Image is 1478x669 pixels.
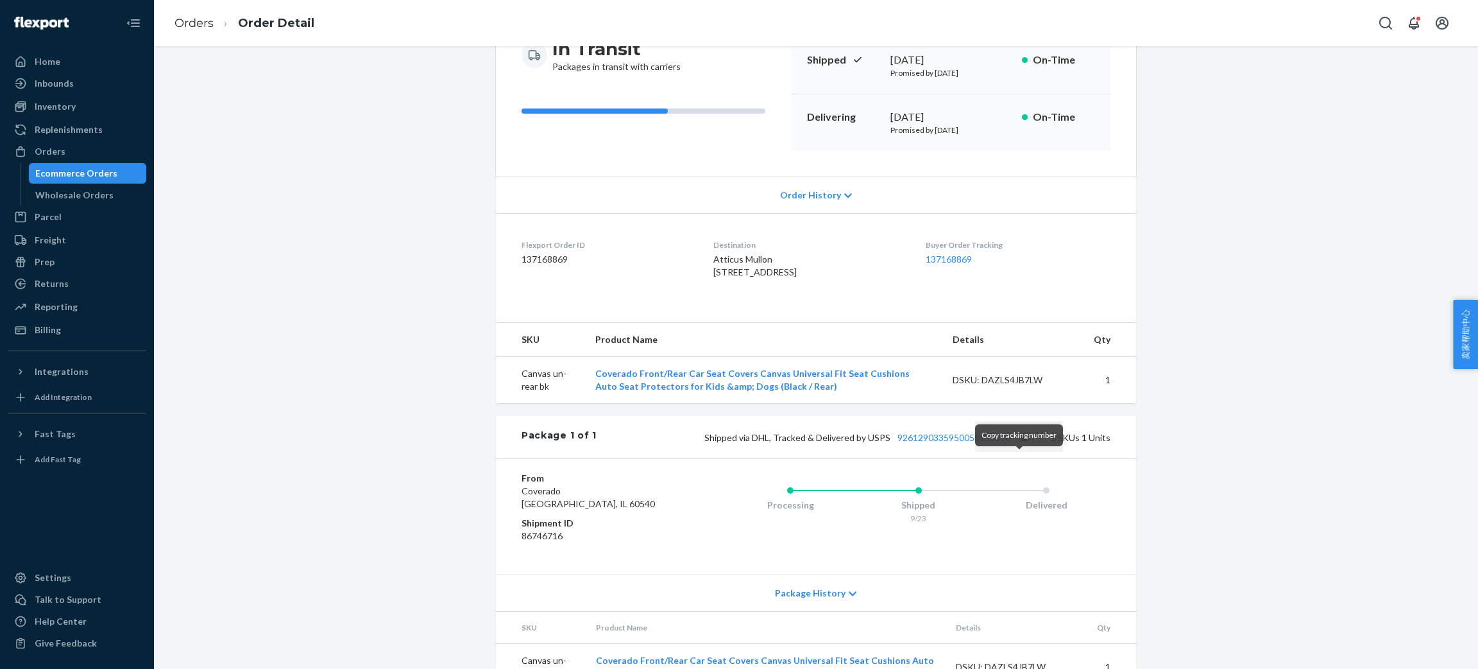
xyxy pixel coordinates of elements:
div: Prep [35,256,55,268]
dt: From [522,472,675,485]
p: Promised by [DATE] [890,67,1012,78]
th: Product Name [586,612,946,644]
div: Replenishments [35,123,103,136]
a: Talk to Support [8,589,146,610]
dd: 86746716 [522,530,675,543]
button: Close Navigation [121,10,146,36]
button: Open account menu [1429,10,1455,36]
dt: Buyer Order Tracking [926,239,1110,250]
dd: 137168869 [522,253,693,266]
p: Delivering [807,110,880,125]
div: [DATE] [890,53,1012,67]
div: Processing [726,499,854,512]
div: Ecommerce Orders [35,167,117,180]
th: Details [946,612,1087,644]
a: Inbounds [8,73,146,94]
div: Talk to Support [35,593,101,606]
a: Settings [8,568,146,588]
ol: breadcrumbs [164,4,325,42]
div: 9/23 [854,513,983,524]
a: Freight [8,230,146,250]
button: Give Feedback [8,633,146,654]
a: Billing [8,320,146,340]
th: SKU [496,612,586,644]
a: Orders [8,141,146,162]
th: Qty [1083,323,1136,357]
th: Product Name [585,323,942,357]
div: Parcel [35,211,62,223]
div: Packages in transit with carriers [552,37,681,73]
a: Orders [174,16,214,30]
span: Package History [775,587,845,600]
span: Copy tracking number [981,430,1057,440]
dt: Destination [713,239,905,250]
div: Add Fast Tag [35,454,81,465]
dt: Flexport Order ID [522,239,693,250]
a: 137168869 [926,254,972,265]
a: Help Center [8,611,146,632]
a: Returns [8,274,146,294]
a: Replenishments [8,119,146,140]
button: Open notifications [1401,10,1427,36]
span: Coverado [GEOGRAPHIC_DATA], IL 60540 [522,485,655,509]
a: 9261290335950050135576 [897,432,1010,443]
img: Flexport logo [14,17,69,30]
dt: Shipment ID [522,517,675,530]
div: Give Feedback [35,637,97,650]
a: Reporting [8,297,146,317]
th: Details [942,323,1083,357]
div: Integrations [35,365,89,378]
a: Ecommerce Orders [29,163,147,184]
a: Order Detail [238,16,314,30]
a: Parcel [8,207,146,227]
td: 1 [1083,357,1136,404]
button: Fast Tags [8,424,146,444]
p: On-Time [1033,53,1095,67]
h3: In Transit [552,37,681,60]
div: Billing [35,324,61,336]
td: Canvas un-rear bk [496,357,585,404]
a: Coverado Front/Rear Car Seat Covers Canvas Universal Fit Seat Cushions Auto Seat Protectors for K... [595,368,910,392]
div: [DATE] [890,110,1012,125]
span: Order History [780,189,841,202]
a: Prep [8,252,146,272]
div: Wholesale Orders [35,189,114,202]
div: 1 SKUs 1 Units [597,429,1110,446]
p: On-Time [1033,110,1095,125]
a: Wholesale Orders [29,185,147,205]
span: Shipped via DHL, Tracked & Delivered by USPS [704,432,1032,443]
div: Add Integration [35,392,92,403]
span: Atticus Mullon [STREET_ADDRESS] [713,254,797,277]
div: Home [35,55,60,68]
div: Help Center [35,615,87,628]
th: Qty [1087,612,1136,644]
div: Returns [35,277,69,290]
div: Reporting [35,300,78,313]
th: SKU [496,323,585,357]
div: Delivered [982,499,1110,512]
div: Fast Tags [35,428,76,440]
p: Shipped [807,53,880,67]
div: Package 1 of 1 [522,429,597,446]
a: Add Fast Tag [8,449,146,470]
div: Orders [35,145,65,158]
button: Open Search Box [1373,10,1398,36]
div: Settings [35,571,71,584]
a: Home [8,51,146,72]
button: 卖家帮助中心 [1453,300,1478,369]
div: Freight [35,234,66,247]
button: Integrations [8,361,146,382]
a: Add Integration [8,387,146,408]
div: Inventory [35,100,76,113]
div: Inbounds [35,77,74,90]
a: Inventory [8,96,146,117]
p: Promised by [DATE] [890,125,1012,135]
div: DSKU: DAZLS4JB7LW [953,374,1073,387]
div: Shipped [854,499,983,512]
